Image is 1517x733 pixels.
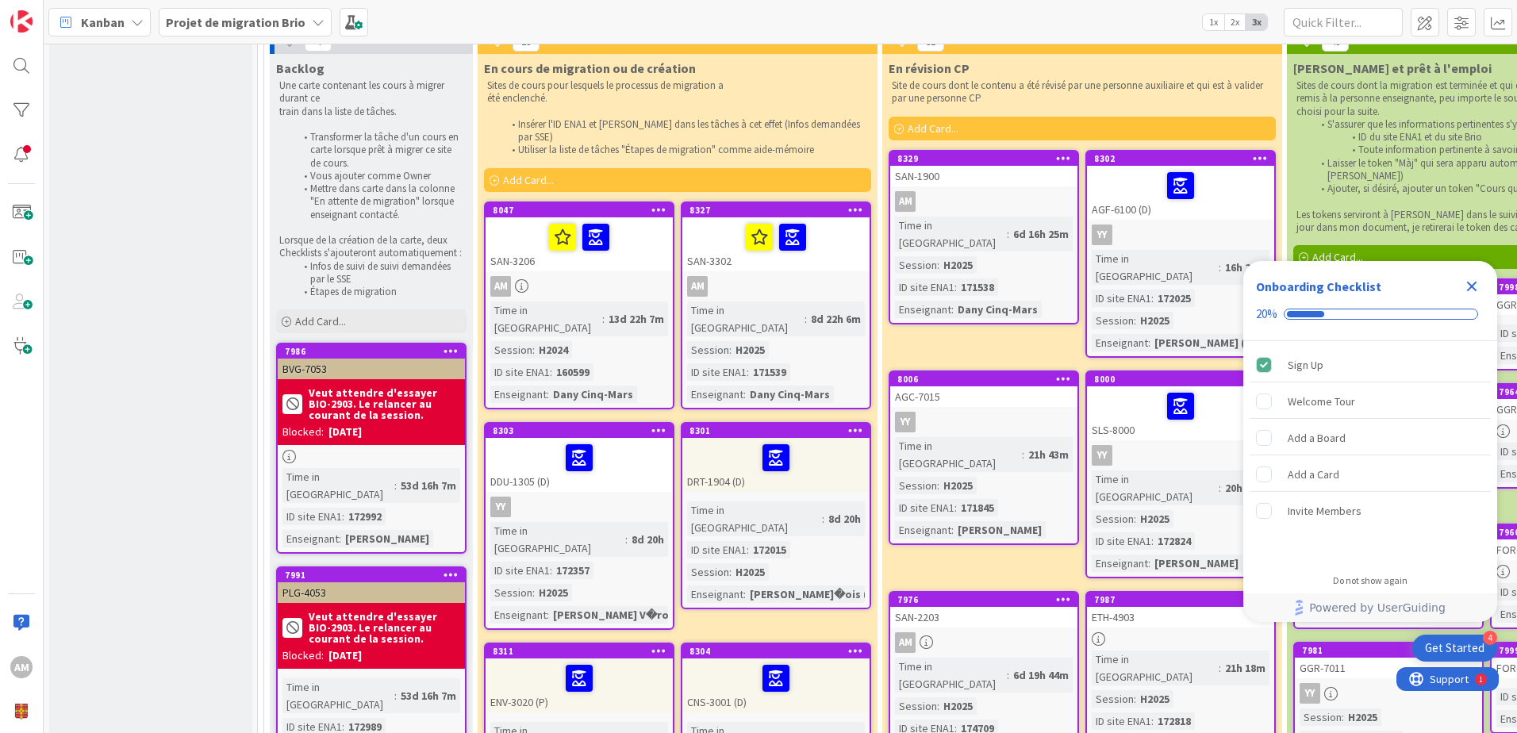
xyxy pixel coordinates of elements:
div: H2025 [732,563,769,581]
div: ID site ENA1 [895,499,954,516]
div: 8006 [897,374,1077,385]
div: 8329SAN-1900 [890,152,1077,186]
p: Sites de cours pour lesquels le processus de migration a [487,79,868,92]
span: Kanban [81,13,125,32]
div: 7987 [1094,594,1274,605]
li: Mettre dans carte dans la colonne "En attente de migration" lorsque enseignant contacté. [295,182,464,221]
div: Add a Card is incomplete. [1250,457,1491,492]
div: Invite Members is incomplete. [1250,493,1491,528]
div: 13d 22h 7m [605,310,668,328]
span: 2x [1224,14,1246,30]
div: 7976SAN-2203 [890,593,1077,627]
div: [PERSON_NAME] (DEB... [1150,334,1278,351]
div: DRT-1904 (D) [682,438,870,492]
div: Time in [GEOGRAPHIC_DATA] [1092,470,1219,505]
div: Session [490,341,532,359]
div: 8304 [689,646,870,657]
div: Open Get Started checklist, remaining modules: 4 [1412,635,1497,662]
div: 8047SAN-3206 [486,203,673,271]
div: 20% [1256,307,1277,321]
div: Add a Board is incomplete. [1250,420,1491,455]
div: 21h 43m [1024,446,1073,463]
div: 172025 [1154,290,1195,307]
div: 53d 16h 7m [397,477,460,494]
div: 8303 [493,425,673,436]
div: H2025 [1136,510,1173,528]
div: 8311ENV-3020 (P) [486,644,673,712]
div: Enseignant [895,521,951,539]
a: 7986BVG-7053Veut attendre d'essayer BIO-2903. Le relancer au courant de la session.Blocked:[DATE]... [276,343,467,554]
div: Invite Members [1288,501,1361,520]
div: 8301DRT-1904 (D) [682,424,870,492]
div: YY [1092,445,1112,466]
div: Enseignant [687,585,743,603]
div: [DATE] [328,424,362,440]
div: ID site ENA1 [490,562,550,579]
div: Session [687,563,729,581]
div: Session [1092,690,1134,708]
div: AM [890,191,1077,212]
div: 171539 [749,363,790,381]
div: 8047 [486,203,673,217]
div: 7991PLG-4053 [278,568,465,603]
div: 8301 [689,425,870,436]
div: YY [1087,445,1274,466]
div: 172357 [552,562,593,579]
div: 172818 [1154,712,1195,730]
span: Add Card... [295,314,346,328]
div: 8311 [486,644,673,658]
span: Add Card... [503,173,554,187]
div: [PERSON_NAME] V�roni... [549,606,692,624]
div: ID site ENA1 [687,541,747,558]
div: Time in [GEOGRAPHIC_DATA] [1092,250,1219,285]
span: 3x [1246,14,1267,30]
div: 8302AGF-6100 (D) [1087,152,1274,220]
div: Sign Up [1288,355,1323,374]
div: 7986BVG-7053 [278,344,465,379]
div: Blocked: [282,424,324,440]
div: ID site ENA1 [282,508,342,525]
input: Quick Filter... [1284,8,1403,36]
span: : [1134,312,1136,329]
li: Utiliser la liste de tâches "Étapes de migration" comme aide-mémoire [503,144,869,156]
span: : [937,477,939,494]
div: Session [490,584,532,601]
span: 1x [1203,14,1224,30]
span: : [1148,334,1150,351]
span: : [951,301,954,318]
b: Veut attendre d'essayer BIO-2903. Le relancer au courant de la session. [309,611,460,644]
div: Time in [GEOGRAPHIC_DATA] [687,301,805,336]
img: Visit kanbanzone.com [10,10,33,33]
span: : [1134,690,1136,708]
span: : [1151,290,1154,307]
a: 8047SAN-3206AMTime in [GEOGRAPHIC_DATA]:13d 22h 7mSession:H2024ID site ENA1:160599Enseignant:Dany... [484,201,674,409]
div: AM [895,191,916,212]
span: En cours de migration ou de création [484,60,696,76]
div: ID site ENA1 [1092,712,1151,730]
div: 8311 [493,646,673,657]
div: H2025 [939,256,977,274]
div: 6d 19h 44m [1009,666,1073,684]
div: Add a Board [1288,428,1346,447]
p: Une carte contenant les cours à migrer durant ce [279,79,463,106]
span: : [1007,225,1009,243]
div: 8303DDU-1305 (D) [486,424,673,492]
div: SLS-8000 [1087,386,1274,440]
div: Enseignant [490,606,547,624]
span: En révision CP [889,60,970,76]
span: Powered by UserGuiding [1309,598,1446,617]
div: ETH-4903 [1087,607,1274,627]
p: train dans la liste de tâches. [279,106,463,118]
div: H2025 [1136,312,1173,329]
div: ID site ENA1 [687,363,747,381]
div: 8327 [689,205,870,216]
div: 8327 [682,203,870,217]
span: : [339,530,341,547]
div: Time in [GEOGRAPHIC_DATA] [895,217,1007,251]
div: H2025 [1136,690,1173,708]
div: H2025 [732,341,769,359]
div: AM [890,632,1077,653]
div: H2025 [535,584,572,601]
div: 8d 22h 6m [807,310,865,328]
span: Add Card... [1312,250,1363,264]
